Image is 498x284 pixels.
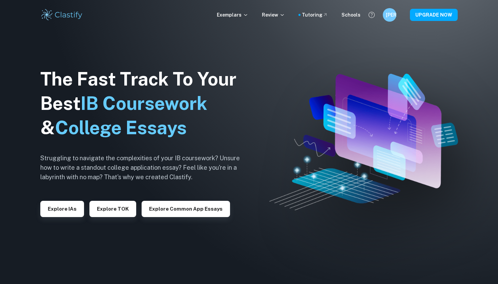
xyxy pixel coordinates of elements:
h6: Struggling to navigate the complexities of your IB coursework? Unsure how to write a standout col... [40,153,250,182]
button: Help and Feedback [366,9,377,21]
a: Explore TOK [89,205,136,212]
img: Clastify logo [40,8,83,22]
p: Exemplars [217,11,248,19]
span: IB Coursework [81,93,207,114]
button: Explore Common App essays [142,201,230,217]
img: Clastify hero [269,74,458,210]
h1: The Fast Track To Your Best & [40,67,250,140]
h6: [PERSON_NAME] [386,11,394,19]
a: Tutoring [302,11,328,19]
button: [PERSON_NAME] [383,8,396,22]
a: Explore Common App essays [142,205,230,212]
button: UPGRADE NOW [410,9,458,21]
button: Explore IAs [40,201,84,217]
button: Explore TOK [89,201,136,217]
p: Review [262,11,285,19]
a: Explore IAs [40,205,84,212]
a: Schools [341,11,360,19]
span: College Essays [55,117,187,138]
